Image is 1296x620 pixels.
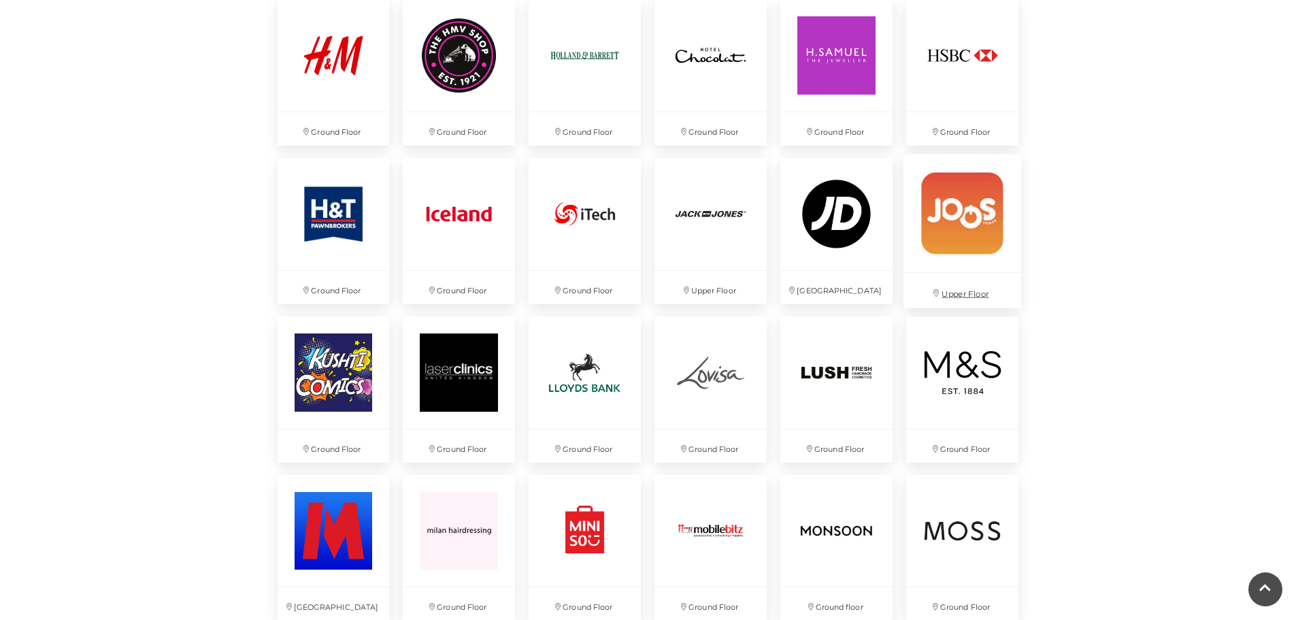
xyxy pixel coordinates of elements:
[654,429,767,463] p: Ground Floor
[896,147,1028,315] a: Upper Floor
[780,429,893,463] p: Ground Floor
[906,112,1018,146] p: Ground Floor
[648,310,774,470] a: Ground Floor
[648,151,774,311] a: Upper Floor
[403,316,515,429] img: Laser Clinic
[774,151,899,311] a: [GEOGRAPHIC_DATA]
[529,429,641,463] p: Ground Floor
[278,112,390,146] p: Ground Floor
[396,310,522,470] a: Laser Clinic Ground Floor
[278,429,390,463] p: Ground Floor
[403,429,515,463] p: Ground Floor
[278,271,390,304] p: Ground Floor
[654,271,767,304] p: Upper Floor
[522,310,648,470] a: Ground Floor
[522,151,648,311] a: Ground Floor
[654,112,767,146] p: Ground Floor
[780,112,893,146] p: Ground Floor
[529,112,641,146] p: Ground Floor
[899,310,1025,470] a: Ground Floor
[780,271,893,304] p: [GEOGRAPHIC_DATA]
[529,271,641,304] p: Ground Floor
[403,112,515,146] p: Ground Floor
[271,151,397,311] a: Ground Floor
[403,271,515,304] p: Ground Floor
[396,151,522,311] a: Ground Floor
[906,429,1018,463] p: Ground Floor
[774,310,899,470] a: Ground Floor
[903,272,1021,307] p: Upper Floor
[271,310,397,470] a: Ground Floor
